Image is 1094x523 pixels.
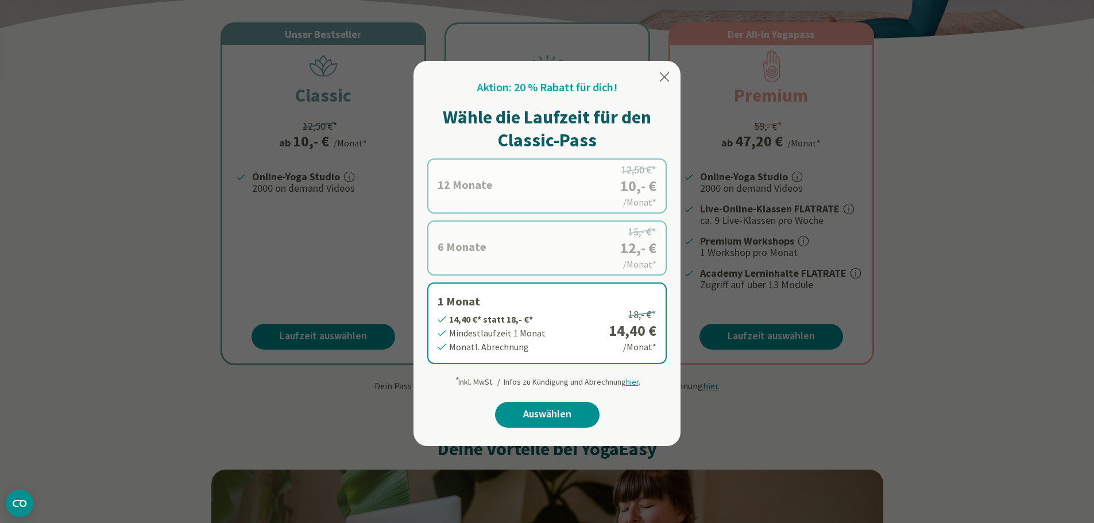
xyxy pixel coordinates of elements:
[6,490,33,517] button: CMP-Widget öffnen
[626,377,639,387] span: hier
[495,402,600,428] a: Auswählen
[454,371,640,388] div: Inkl. MwSt. / Infos zu Kündigung und Abrechnung .
[477,79,617,96] h2: Aktion: 20 % Rabatt für dich!
[427,106,667,152] h1: Wähle die Laufzeit für den Classic-Pass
